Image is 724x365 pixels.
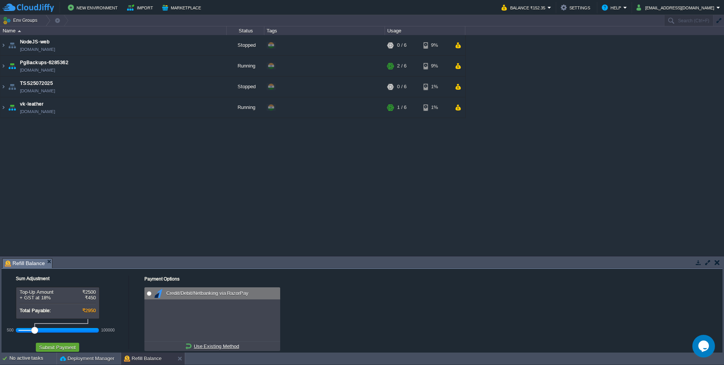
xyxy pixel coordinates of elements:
[85,295,96,301] span: ₹450
[20,80,53,87] a: TSS25072025
[423,56,448,76] div: 9%
[3,15,40,26] button: Env Groups
[423,77,448,97] div: 1%
[124,355,162,362] button: Refill Balance
[20,38,49,46] a: NodeJS-web
[265,26,385,35] div: Tags
[20,295,96,301] div: + GST at 18%
[20,108,55,115] span: [DOMAIN_NAME]
[6,276,49,281] label: Sum Adjustment
[602,3,623,12] button: Help
[397,77,406,97] div: 0 / 6
[397,56,406,76] div: 2 / 6
[60,355,114,362] button: Deployment Manager
[423,97,448,118] div: 1%
[144,276,179,282] label: Payment Options
[154,289,163,298] img: razorpay.png
[7,56,17,76] img: AMDAwAAAACH5BAEAAAAALAAAAAABAAEAAAICRAEAOw==
[20,66,55,74] span: [DOMAIN_NAME]
[502,3,548,12] button: Balance ₹152.35
[9,353,57,365] div: No active tasks
[397,97,406,118] div: 1 / 6
[194,344,239,349] u: Use Existing Method
[37,344,78,351] button: Submit Payment
[227,35,264,55] div: Stopped
[1,26,226,35] div: Name
[423,35,448,55] div: 9%
[82,289,96,295] span: ₹2500
[227,77,264,97] div: Stopped
[82,308,96,313] span: ₹2950
[0,35,6,55] img: AMDAwAAAACH5BAEAAAAALAAAAAABAAEAAAICRAEAOw==
[0,97,6,118] img: AMDAwAAAACH5BAEAAAAALAAAAAABAAEAAAICRAEAOw==
[7,97,17,118] img: AMDAwAAAACH5BAEAAAAALAAAAAABAAEAAAICRAEAOw==
[127,3,155,12] button: Import
[227,56,264,76] div: Running
[227,97,264,118] div: Running
[561,3,592,12] button: Settings
[18,30,21,32] img: AMDAwAAAACH5BAEAAAAALAAAAAABAAEAAAICRAEAOw==
[20,308,96,313] div: Total Payable:
[3,3,54,12] img: CloudJiffy
[227,26,264,35] div: Status
[637,3,716,12] button: [EMAIL_ADDRESS][DOMAIN_NAME]
[692,335,716,357] iframe: chat widget
[7,77,17,97] img: AMDAwAAAACH5BAEAAAAALAAAAAABAAEAAAICRAEAOw==
[0,56,6,76] img: AMDAwAAAACH5BAEAAAAALAAAAAABAAEAAAICRAEAOw==
[20,289,96,295] div: Top-Up Amount
[385,26,465,35] div: Usage
[397,35,406,55] div: 0 / 6
[101,328,115,332] div: 100000
[7,35,17,55] img: AMDAwAAAACH5BAEAAAAALAAAAAABAAEAAAICRAEAOw==
[20,87,55,95] span: [DOMAIN_NAME]
[68,3,120,12] button: New Environment
[5,259,45,268] span: Refill Balance
[7,328,14,332] div: 500
[0,77,6,97] img: AMDAwAAAACH5BAEAAAAALAAAAAABAAEAAAICRAEAOw==
[20,59,68,66] a: PgBackups-6285362
[164,290,248,296] span: Credit/Debit/Netbanking via RazorPay
[184,342,241,351] a: Use Existing Method
[20,100,43,108] a: vk-leather
[20,46,55,53] a: [DOMAIN_NAME]
[162,3,203,12] button: Marketplace
[144,351,280,360] div: to discuss an alternative payment method.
